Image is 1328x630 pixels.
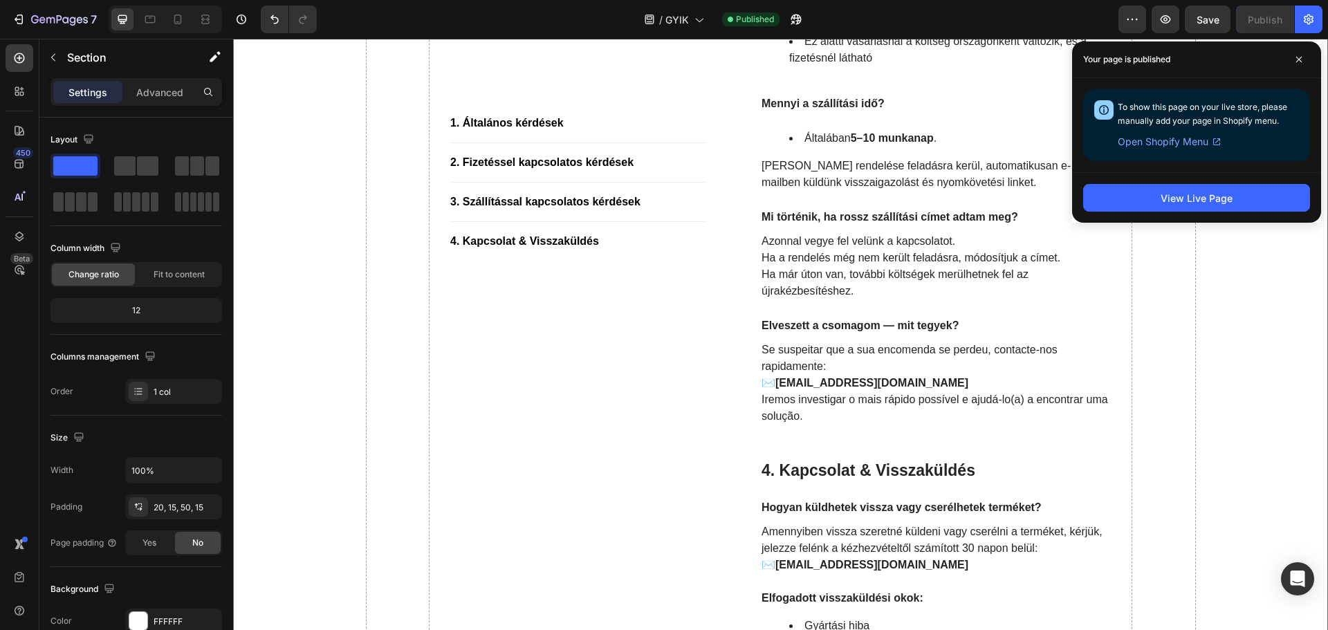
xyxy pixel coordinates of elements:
iframe: Design area [233,39,1328,630]
p: Azonnal vegye fel velünk a kapcsolatot. Ha a rendelés még nem került feladásra, módosítjuk a címe... [528,194,876,261]
a: [EMAIL_ADDRESS][DOMAIN_NAME] [542,520,735,532]
p: Section [67,49,181,66]
span: To show this page on your live store, please manually add your page in Shopify menu. [1118,102,1287,126]
p: Advanced [136,85,183,100]
div: Rich Text Editor. Editing area: main [527,302,878,387]
button: Publish [1236,6,1294,33]
span: Fit to content [154,268,205,281]
div: Undo/Redo [261,6,317,33]
div: Open Intercom Messenger [1281,562,1314,595]
span: / [659,12,663,27]
div: 20, 15, 50, 15 [154,501,219,514]
div: Publish [1248,12,1282,27]
div: Padding [50,501,82,513]
span: Open Shopify Menu [1118,133,1208,150]
button: View Live Page [1083,184,1310,212]
div: Size [50,429,87,447]
span: Change ratio [68,268,119,281]
p: Se suspeitar que a sua encomenda se perdeu, contacte-nos rapidamente: ✉️ [528,303,876,353]
input: Auto [126,458,221,483]
li: Általában . [556,91,876,108]
h2: 4. Kapcsolat & Visszaküldés [527,420,878,444]
div: Color [50,615,72,627]
div: View Live Page [1161,191,1233,205]
span: Save [1197,14,1219,26]
div: FFFFFF [154,615,219,628]
p: Mennyi a szállítási idő? [528,58,876,73]
div: 12 [53,301,219,320]
p: [PERSON_NAME] rendelése feladásra kerül, automatikusan e-mailben küldünk visszaigazolást és nyomk... [528,119,876,152]
div: Layout [50,131,97,149]
div: Columns management [50,348,158,367]
div: Width [50,464,73,476]
div: Background [50,580,118,599]
p: Your page is published [1083,53,1170,66]
p: 7 [91,11,97,28]
div: Beta [10,253,33,264]
div: Column width [50,239,124,258]
span: Published [736,13,774,26]
strong: Elfogadott visszaküldési okok: [528,553,690,565]
li: Gyártási hiba [556,579,876,595]
a: [EMAIL_ADDRESS][DOMAIN_NAME] [542,338,735,350]
span: No [192,537,203,549]
div: 450 [13,147,33,158]
button: 7 [6,6,103,33]
strong: 5–10 munkanap [618,93,701,105]
span: GYIK [665,12,689,27]
p: Mi történik, ha rossz szállítási címet adtam meg? [528,172,876,186]
p: Elveszett a csomagom — mit tegyek? [528,280,876,295]
p: Amennyiben vissza szeretné küldeni vagy cserélni a terméket, kérjük, jelezze felénk a kézhezvétel... [528,485,876,535]
div: Order [50,385,73,398]
button: Save [1185,6,1230,33]
p: Settings [68,85,107,100]
div: Page padding [50,537,118,549]
p: Hogyan küldhetek vissza vagy cserélhetek terméket? [528,462,876,476]
div: 1 col [154,386,219,398]
p: Iremos investigar o mais rápido possível e ajudá-lo(a) a encontrar uma solução. [528,353,876,386]
span: Yes [142,537,156,549]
